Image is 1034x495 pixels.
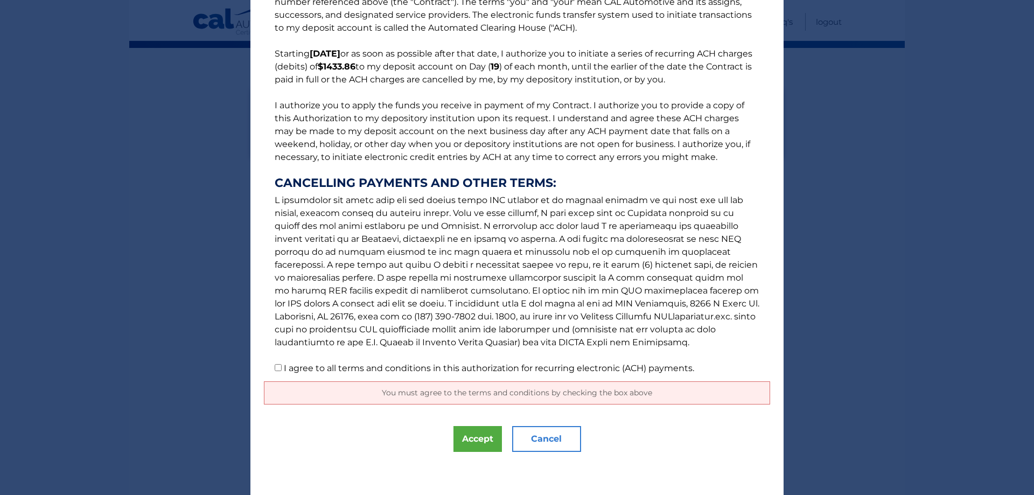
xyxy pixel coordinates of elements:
button: Accept [453,426,502,452]
span: You must agree to the terms and conditions by checking the box above [382,388,652,398]
b: [DATE] [310,48,340,59]
b: $1433.86 [318,61,355,72]
button: Cancel [512,426,581,452]
label: I agree to all terms and conditions in this authorization for recurring electronic (ACH) payments. [284,363,694,373]
b: 19 [491,61,499,72]
strong: CANCELLING PAYMENTS AND OTHER TERMS: [275,177,759,190]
